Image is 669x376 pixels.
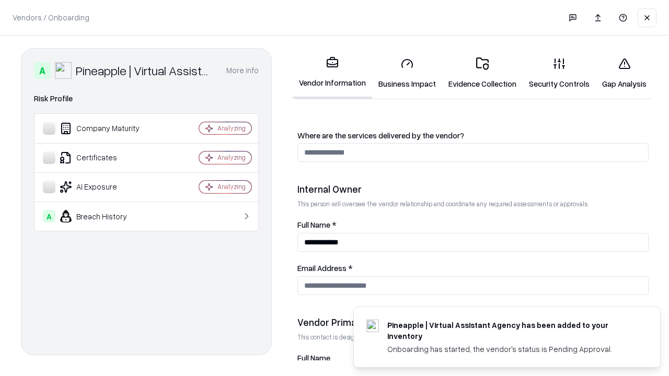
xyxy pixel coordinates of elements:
label: Email Address * [297,264,649,272]
a: Business Impact [372,49,442,98]
div: Certificates [43,151,168,164]
div: Risk Profile [34,92,259,105]
div: AI Exposure [43,181,168,193]
button: More info [226,61,259,80]
label: Where are the services delivered by the vendor? [297,132,649,139]
p: This contact is designated to receive the assessment request from Shift [297,333,649,342]
div: Analyzing [217,182,246,191]
div: Internal Owner [297,183,649,195]
a: Evidence Collection [442,49,523,98]
div: Company Maturity [43,122,168,135]
div: A [34,62,51,79]
div: Vendor Primary Contact [297,316,649,328]
div: Breach History [43,210,168,222]
label: Full Name [297,354,649,362]
div: Analyzing [217,124,246,133]
a: Gap Analysis [596,49,653,98]
img: trypineapple.com [366,320,379,332]
img: Pineapple | Virtual Assistant Agency [55,62,72,79]
p: This person will oversee the vendor relationship and coordinate any required assessments or appro... [297,199,649,208]
div: Pineapple | Virtual Assistant Agency [76,62,214,79]
div: Onboarding has started, the vendor's status is Pending Approval. [387,344,635,355]
div: Analyzing [217,153,246,162]
p: Vendors / Onboarding [13,12,89,23]
div: A [43,210,55,222]
a: Vendor Information [293,48,372,99]
a: Security Controls [523,49,596,98]
label: Full Name * [297,221,649,229]
div: Pineapple | Virtual Assistant Agency has been added to your inventory [387,320,635,342]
